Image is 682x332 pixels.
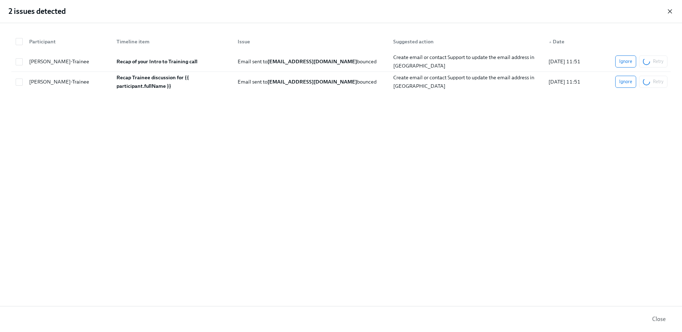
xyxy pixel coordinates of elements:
[238,58,377,65] span: Email sent to bounced
[388,34,543,49] div: Suggested action
[546,57,612,66] div: [DATE] 11:51
[111,34,232,49] div: Timeline item
[267,79,357,85] strong: [EMAIL_ADDRESS][DOMAIN_NAME]
[23,34,111,49] div: Participant
[26,57,111,66] div: [PERSON_NAME]-Trainee
[390,37,543,46] div: Suggested action
[543,34,612,49] div: ▲Date
[267,58,357,65] strong: [EMAIL_ADDRESS][DOMAIN_NAME]
[26,37,111,46] div: Participant
[548,40,552,44] span: ▲
[117,58,197,65] strong: Recap of your Intro to Training call
[232,34,387,49] div: Issue
[546,77,612,86] div: [DATE] 11:51
[615,55,636,68] button: Ignore
[652,316,666,323] span: Close
[11,72,671,92] div: [PERSON_NAME]-TraineeRecap Trainee discussion for {{ participant.fullName }}Email sent to[EMAIL_A...
[619,58,632,65] span: Ignore
[647,312,671,326] button: Close
[9,6,66,17] h2: 2 issues detected
[235,37,387,46] div: Issue
[546,37,612,46] div: Date
[26,77,111,86] div: [PERSON_NAME]-Trainee
[11,52,671,72] div: [PERSON_NAME]-TraineeRecap of your Intro to Training callEmail sent to[EMAIL_ADDRESS][DOMAIN_NAME...
[615,76,636,88] button: Ignore
[238,79,377,85] span: Email sent to bounced
[114,37,232,46] div: Timeline item
[619,78,632,85] span: Ignore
